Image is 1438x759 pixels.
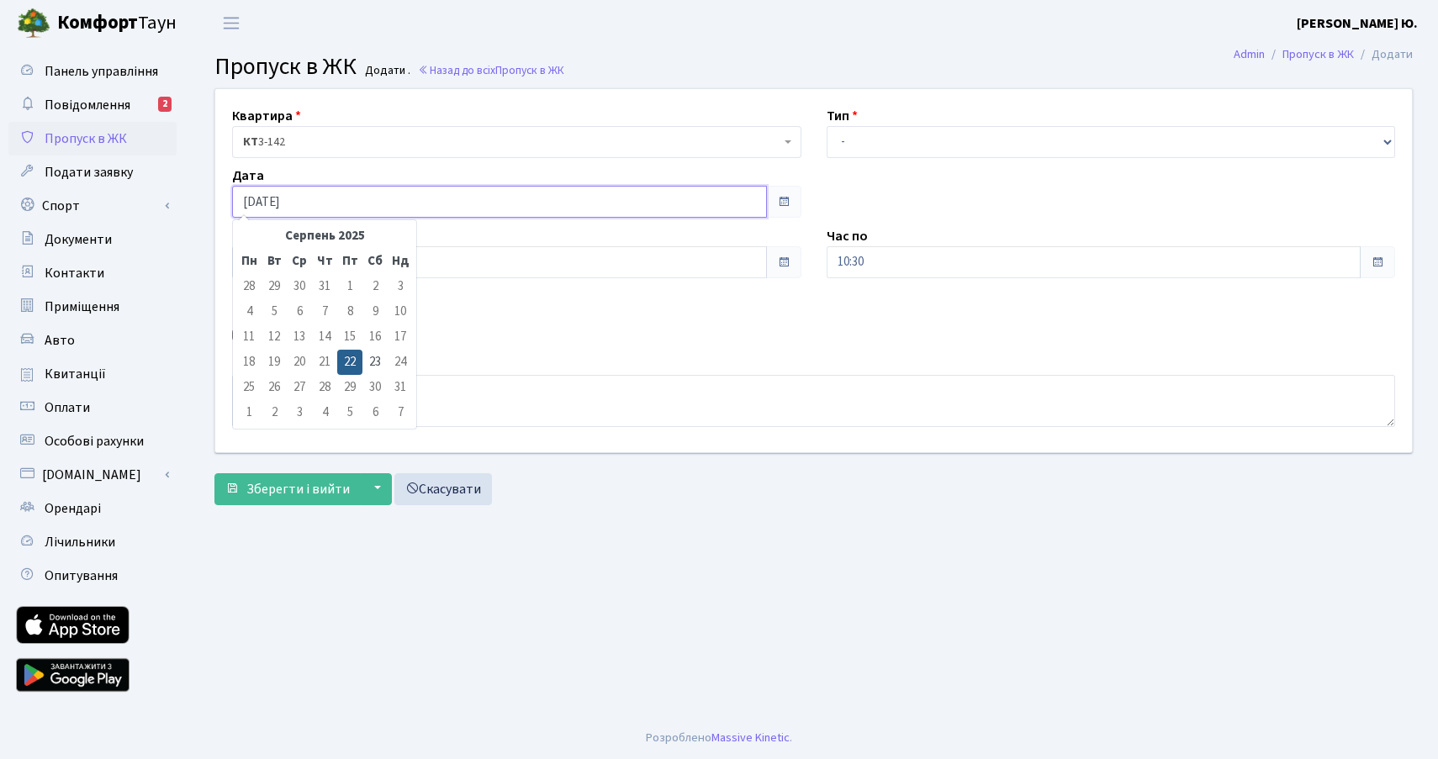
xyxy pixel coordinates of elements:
[243,134,780,150] span: <b>КТ</b>&nbsp;&nbsp;&nbsp;&nbsp;3-142
[287,299,312,324] td: 6
[287,375,312,400] td: 27
[388,375,413,400] td: 31
[45,499,101,518] span: Орендарі
[8,55,177,88] a: Панель управління
[711,729,790,746] a: Massive Kinetic
[362,400,388,425] td: 6
[214,473,361,505] button: Зберегти і вийти
[57,9,138,36] b: Комфорт
[827,106,858,126] label: Тип
[236,400,262,425] td: 1
[8,559,177,593] a: Опитування
[45,264,104,282] span: Контакти
[337,375,362,400] td: 29
[236,324,262,350] td: 11
[312,249,337,274] th: Чт
[1354,45,1413,64] li: Додати
[8,458,177,492] a: [DOMAIN_NAME]
[1208,37,1438,72] nav: breadcrumb
[45,230,112,249] span: Документи
[45,129,127,148] span: Пропуск в ЖК
[362,249,388,274] th: Сб
[8,424,177,458] a: Особові рахунки
[388,274,413,299] td: 3
[262,324,287,350] td: 12
[388,324,413,350] td: 17
[210,9,252,37] button: Переключити навігацію
[236,249,262,274] th: Пн
[262,224,388,249] th: Серпень 2025
[1297,13,1418,34] a: [PERSON_NAME] Ю.
[287,274,312,299] td: 30
[388,249,413,274] th: Нд
[388,299,413,324] td: 10
[45,331,75,350] span: Авто
[362,324,388,350] td: 16
[362,375,388,400] td: 30
[337,249,362,274] th: Пт
[232,166,264,186] label: Дата
[495,62,564,78] span: Пропуск в ЖК
[45,163,133,182] span: Подати заявку
[8,256,177,290] a: Контакти
[236,274,262,299] td: 28
[262,249,287,274] th: Вт
[8,525,177,559] a: Лічильники
[312,400,337,425] td: 4
[646,729,792,747] div: Розроблено .
[8,88,177,122] a: Повідомлення2
[57,9,177,38] span: Таун
[8,155,177,189] a: Подати заявку
[262,400,287,425] td: 2
[45,96,130,114] span: Повідомлення
[337,274,362,299] td: 1
[232,126,801,158] span: <b>КТ</b>&nbsp;&nbsp;&nbsp;&nbsp;3-142
[418,62,564,78] a: Назад до всіхПропуск в ЖК
[45,62,158,81] span: Панель управління
[45,365,106,383] span: Квитанції
[8,492,177,525] a: Орендарі
[8,357,177,391] a: Квитанції
[262,350,287,375] td: 19
[362,274,388,299] td: 2
[8,290,177,324] a: Приміщення
[232,106,301,126] label: Квартира
[45,567,118,585] span: Опитування
[45,533,115,551] span: Лічильники
[262,299,287,324] td: 5
[214,50,357,83] span: Пропуск в ЖК
[337,400,362,425] td: 5
[362,64,410,78] small: Додати .
[287,350,312,375] td: 20
[236,375,262,400] td: 25
[8,223,177,256] a: Документи
[312,274,337,299] td: 31
[388,350,413,375] td: 24
[1282,45,1354,63] a: Пропуск в ЖК
[337,324,362,350] td: 15
[337,299,362,324] td: 8
[287,324,312,350] td: 13
[158,97,172,112] div: 2
[8,189,177,223] a: Спорт
[8,324,177,357] a: Авто
[262,375,287,400] td: 26
[236,299,262,324] td: 4
[312,350,337,375] td: 21
[1234,45,1265,63] a: Admin
[287,249,312,274] th: Ср
[1297,14,1418,33] b: [PERSON_NAME] Ю.
[337,350,362,375] td: 22
[362,299,388,324] td: 9
[388,400,413,425] td: 7
[394,473,492,505] a: Скасувати
[287,400,312,425] td: 3
[8,391,177,424] a: Оплати
[246,480,350,498] span: Зберегти і вийти
[45,432,144,451] span: Особові рахунки
[312,324,337,350] td: 14
[236,350,262,375] td: 18
[243,134,258,150] b: КТ
[8,122,177,155] a: Пропуск в ЖК
[312,299,337,324] td: 7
